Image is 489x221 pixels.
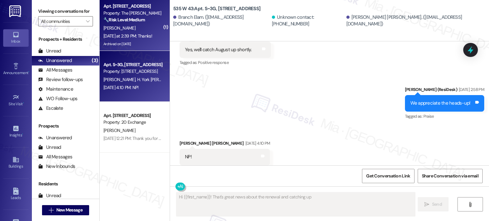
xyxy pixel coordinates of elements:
[418,169,483,183] button: Share Conversation via email
[346,14,484,28] div: [PERSON_NAME] [PERSON_NAME]. ([EMAIL_ADDRESS][DOMAIN_NAME])
[185,46,252,53] div: Yes, we'll catch August up shortly.
[432,201,442,208] span: Send
[103,119,162,126] div: Property: 20 Exchange
[22,132,23,136] span: •
[103,3,162,10] div: Apt. [STREET_ADDRESS]
[86,19,89,24] i: 
[457,86,484,93] div: [DATE] 2:58 PM
[38,86,73,93] div: Maintenance
[3,92,29,109] a: Site Visit •
[103,17,145,23] strong: 🔧 Risk Level: Medium
[103,112,162,119] div: Apt. [STREET_ADDRESS]
[410,100,471,107] div: We appreciate the heads-up!
[3,186,29,203] a: Leads
[103,10,162,17] div: Property: The [PERSON_NAME]
[38,57,72,64] div: Unanswered
[103,33,152,39] div: [DATE] at 2:39 PM: Thanks!
[173,14,270,28] div: Branch Elam. ([EMAIL_ADDRESS][DOMAIN_NAME])
[38,6,93,16] label: Viewing conversations for
[9,5,22,17] img: ResiDesk Logo
[362,169,414,183] button: Get Conversation Link
[103,40,163,48] div: Archived on [DATE]
[180,165,270,175] div: Tagged as:
[38,76,83,83] div: Review follow-ups
[103,25,135,31] span: [PERSON_NAME]
[38,154,72,160] div: All Messages
[423,114,434,119] span: Praise
[3,154,29,171] a: Buildings
[38,163,75,170] div: New Inbounds
[176,192,415,216] textarea: Fetching suggested responses. Please feel free to read through the conversation in the meantime.
[38,67,72,73] div: All Messages
[422,173,478,179] span: Share Conversation via email
[38,144,61,151] div: Unread
[28,70,29,74] span: •
[103,68,162,75] div: Property: [STREET_ADDRESS]
[180,58,271,67] div: Tagged as:
[418,197,449,211] button: Send
[49,208,53,213] i: 
[41,16,83,26] input: All communities
[38,105,63,112] div: Escalate
[198,60,229,65] span: Positive response
[180,140,270,149] div: [PERSON_NAME] [PERSON_NAME]
[103,77,137,82] span: [PERSON_NAME]
[185,154,192,160] div: NP!
[424,202,429,207] i: 
[42,205,89,215] button: New Message
[366,173,410,179] span: Get Conversation Link
[38,48,61,54] div: Unread
[173,5,260,12] b: 535 W 43: Apt. S~3G, [STREET_ADDRESS]
[38,192,61,199] div: Unread
[103,128,135,133] span: [PERSON_NAME]
[405,86,484,95] div: [PERSON_NAME] (ResiDesk)
[38,95,77,102] div: WO Follow-ups
[38,135,72,141] div: Unanswered
[32,36,99,43] div: Prospects + Residents
[405,112,484,121] div: Tagged as:
[272,14,345,28] div: Unknown contact: [PHONE_NUMBER]
[103,85,139,90] div: [DATE] 4:10 PM: NP!
[56,207,82,213] span: New Message
[103,135,389,141] div: [DATE] 12:21 PM: Thank you for contacting our leasing department. A leasing partner will be in to...
[32,181,99,187] div: Residents
[103,61,162,68] div: Apt. S~3G, [STREET_ADDRESS]
[137,77,182,82] span: H. York [PERSON_NAME]
[3,29,29,46] a: Inbox
[468,202,472,207] i: 
[23,101,24,105] span: •
[90,56,99,66] div: (3)
[32,123,99,129] div: Prospects
[244,140,270,147] div: [DATE] 4:10 PM
[3,123,29,140] a: Insights •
